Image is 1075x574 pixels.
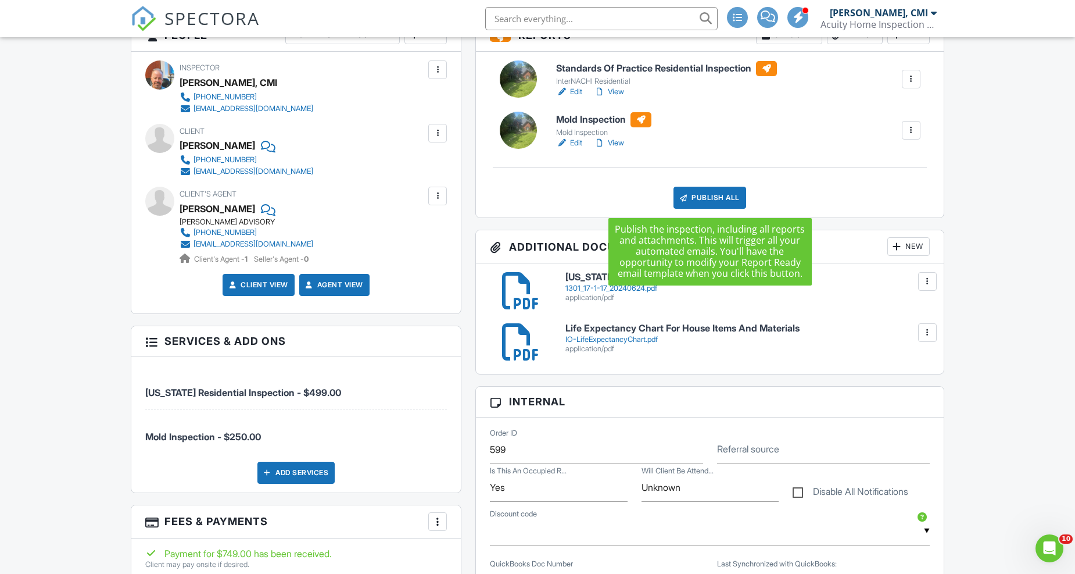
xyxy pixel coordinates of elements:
strong: 1 [245,255,248,263]
a: View [594,137,624,149]
div: [PHONE_NUMBER] [193,228,257,237]
span: Client's Agent - [194,255,249,263]
h3: Fees & Payments [131,505,461,539]
div: Acuity Home Inspection Services [820,19,937,30]
h3: Services & Add ons [131,326,461,356]
a: SPECTORA [131,16,260,40]
h6: [US_STATE] Standards of Practice for Home Inspection [565,272,930,283]
a: [EMAIL_ADDRESS][DOMAIN_NAME] [180,238,313,250]
div: application/pdf [565,293,930,302]
input: Is This An Occupied Residence [490,473,627,502]
div: [EMAIL_ADDRESS][DOMAIN_NAME] [193,104,313,113]
h3: Additional Documents [476,230,944,263]
div: 1301_17-1-17_20240624.pdf [565,284,930,293]
a: Agent View [303,279,363,291]
span: Client's Agent [180,190,236,198]
a: [US_STATE] Standards of Practice for Home Inspection 1301_17-1-17_20240624.pdf application/pdf [565,272,930,302]
label: Will Client Be Attending The Inspection [642,466,714,476]
div: [PERSON_NAME] [180,137,255,154]
div: [EMAIL_ADDRESS][DOMAIN_NAME] [193,167,313,176]
strong: 0 [304,255,309,263]
div: Mold Inspection [556,128,651,137]
a: [EMAIL_ADDRESS][DOMAIN_NAME] [180,103,313,115]
label: Is This An Occupied Residence [490,466,567,476]
h6: Life Expectancy Chart For House Items And Materials [565,323,930,334]
a: Edit [556,137,582,149]
a: View [594,86,624,98]
p: Client may pay onsite if desired. [145,560,447,569]
span: Inspector [180,63,220,72]
span: [US_STATE] Residential Inspection - $499.00 [145,387,341,398]
a: [PHONE_NUMBER] [180,91,313,103]
div: Payment for $749.00 has been received. [145,547,447,560]
label: QuickBooks Doc Number [490,559,573,569]
a: [PERSON_NAME] [180,200,255,218]
span: Client [180,127,205,136]
input: Search everything... [485,7,718,30]
a: [PHONE_NUMBER] [180,154,313,166]
span: 10 [1059,534,1073,544]
a: Client View [227,279,288,291]
div: [PERSON_NAME] ADVISORY [180,218,322,227]
div: [PHONE_NUMBER] [193,92,257,102]
label: Referral source [717,443,779,455]
input: Will Client Be Attending The Inspection [642,473,779,502]
li: Service: Ohio Residential Inspection [145,365,447,409]
div: IO-LifeExpectancyChart.pdf [565,335,930,344]
h3: Internal [476,387,944,417]
a: Standards Of Practice Residential Inspection InterNACHI Residential [556,61,777,87]
div: New [887,237,930,256]
span: Seller's Agent - [254,255,309,263]
a: Edit [556,86,582,98]
a: Mold Inspection Mold Inspection [556,112,651,138]
label: Last Synchronized with QuickBooks: [717,559,837,569]
div: [EMAIL_ADDRESS][DOMAIN_NAME] [193,240,313,249]
a: [EMAIL_ADDRESS][DOMAIN_NAME] [180,166,313,177]
label: Order ID [490,428,517,438]
label: Disable All Notifications [793,486,908,501]
label: Discount code [490,509,537,519]
div: Publish All [673,187,746,209]
div: [PHONE_NUMBER] [193,155,257,165]
iframe: Intercom live chat [1035,534,1063,562]
div: InterNACHI Residential [556,77,777,86]
div: [PERSON_NAME], CMI [830,7,928,19]
h6: Mold Inspection [556,112,651,127]
span: SPECTORA [164,6,260,30]
span: Mold Inspection - $250.00 [145,431,261,443]
h6: Standards Of Practice Residential Inspection [556,61,777,76]
div: Add Services [257,462,335,484]
li: Service: Mold Inspection [145,409,447,452]
div: [PERSON_NAME], CMI [180,74,277,91]
a: [PHONE_NUMBER] [180,227,313,238]
div: application/pdf [565,344,930,354]
a: Life Expectancy Chart For House Items And Materials IO-LifeExpectancyChart.pdf application/pdf [565,323,930,353]
img: The Best Home Inspection Software - Spectora [131,6,156,31]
